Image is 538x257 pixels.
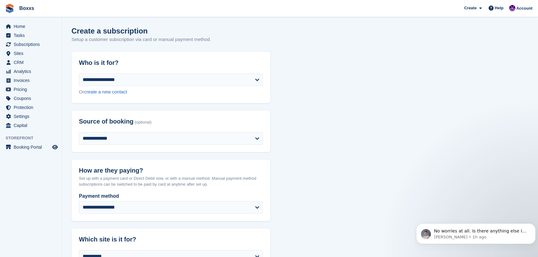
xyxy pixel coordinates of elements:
[14,85,51,94] span: Pricing
[14,22,51,31] span: Home
[14,143,51,151] span: Booking Portal
[79,88,263,96] div: Or
[3,40,59,49] a: menu
[3,94,59,103] a: menu
[79,192,263,200] label: Payment method
[3,103,59,112] a: menu
[71,27,148,35] h1: Create a subscription
[516,5,532,11] span: Account
[464,5,476,11] span: Create
[414,210,538,254] iframe: Intercom notifications message
[14,49,51,58] span: Sites
[3,67,59,76] a: menu
[3,58,59,67] a: menu
[14,31,51,40] span: Tasks
[14,121,51,130] span: Capital
[3,85,59,94] a: menu
[3,49,59,58] a: menu
[14,76,51,85] span: Invoices
[14,67,51,76] span: Analytics
[5,4,14,13] img: stora-icon-8386f47178a22dfd0bd8f6a31ec36ba5ce8667c1dd55bd0f319d3a0aa187defe.svg
[84,89,127,94] a: create a new contact
[14,103,51,112] span: Protection
[14,112,51,121] span: Settings
[79,175,263,187] p: Set up with a payment card or Direct Debit now, or with a manual method. Manual payment method su...
[14,40,51,49] span: Subscriptions
[79,167,263,174] h2: How are they paying?
[3,121,59,130] a: menu
[3,31,59,40] a: menu
[3,22,59,31] a: menu
[79,118,134,125] span: Source of booking
[3,112,59,121] a: menu
[495,5,504,11] span: Help
[6,135,62,141] span: Storefront
[51,143,59,151] a: Preview store
[3,143,59,151] a: menu
[135,120,152,125] span: (optional)
[79,236,263,243] h2: Which site is it for?
[14,58,51,67] span: CRM
[14,94,51,103] span: Coupons
[71,36,211,43] p: Setup a customer subscription via card or manual payment method.
[17,3,37,13] a: Boxxs
[509,5,515,11] img: Jamie Malcolm
[79,59,263,66] h2: Who is it for?
[3,76,59,85] a: menu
